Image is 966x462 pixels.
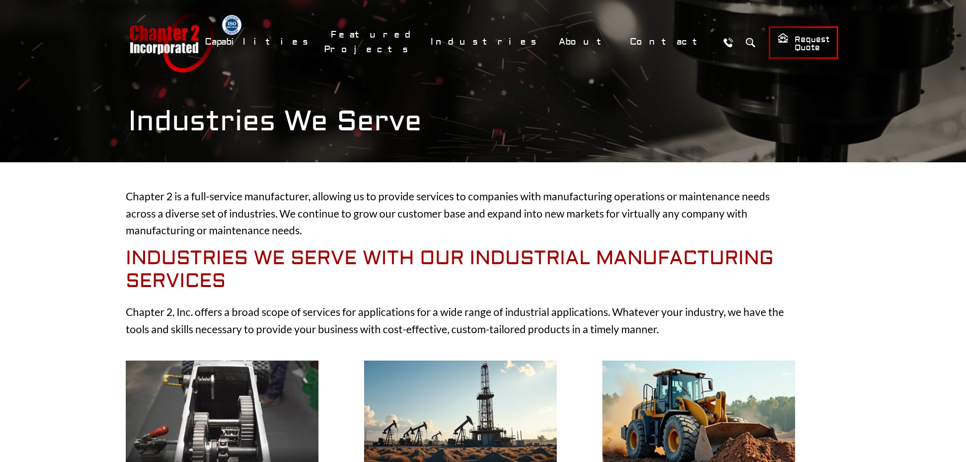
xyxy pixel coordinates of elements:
a: About [552,31,618,53]
p: Chapter 2, Inc. offers a broad scope of services for applications for a wide range of industrial ... [126,303,795,337]
a: Chapter 2 Incorporated [128,12,214,73]
a: Industries [424,31,547,53]
p: Chapter 2 is a full-service manufacturer, allowing us to provide services to companies with manuf... [126,188,795,239]
button: Search [741,33,760,52]
h2: Industries We Serve With Our Industrial Manufacturing Services [126,247,795,293]
a: Call Us [719,33,738,52]
a: Request Quote [769,26,838,59]
span: Request Quote [777,32,830,53]
a: Featured Projects [324,24,419,60]
a: Contact [623,31,714,53]
a: Capabilities [198,31,319,53]
h1: Industries We Serve [128,104,838,138]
